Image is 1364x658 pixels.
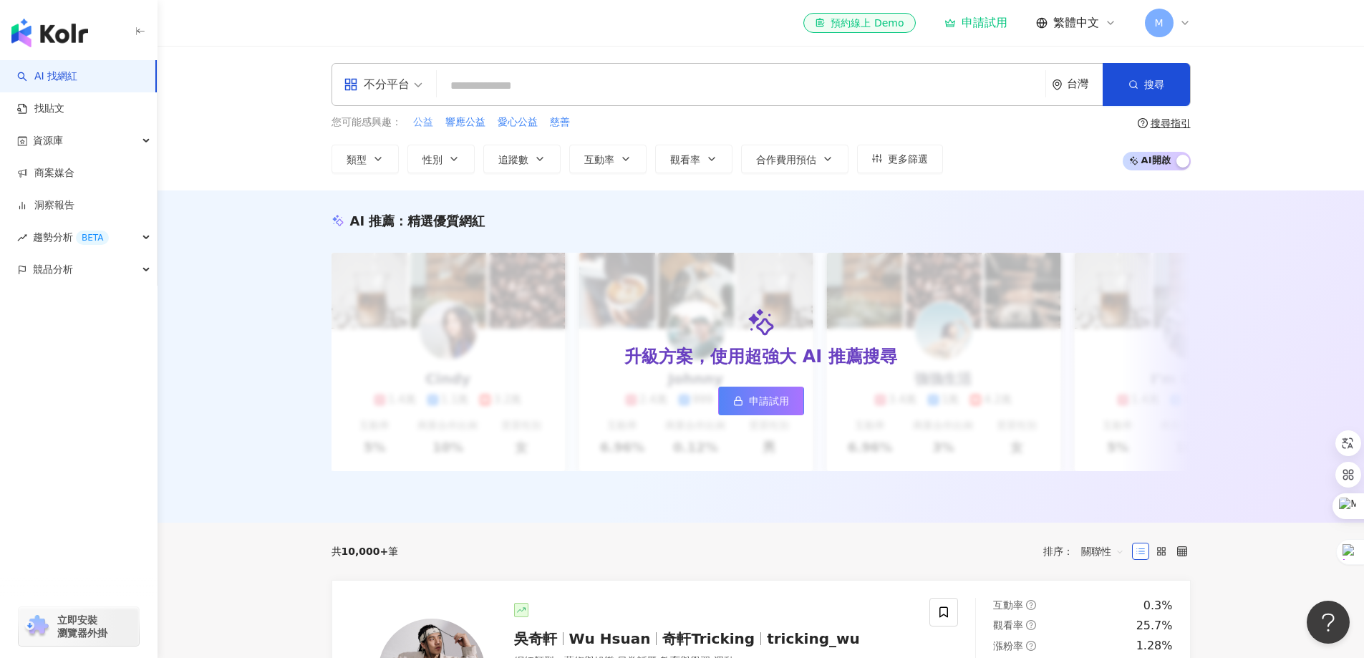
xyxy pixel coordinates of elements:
span: M [1154,15,1163,31]
span: 精選優質網紅 [407,213,485,228]
div: 0.3% [1143,598,1173,614]
span: 互動率 [584,154,614,165]
span: question-circle [1026,620,1036,630]
a: 找貼文 [17,102,64,116]
div: 台灣 [1067,78,1103,90]
span: 關聯性 [1081,540,1124,563]
button: 互動率 [569,145,647,173]
span: 追蹤數 [498,154,528,165]
div: 升級方案，使用超強大 AI 推薦搜尋 [624,345,896,369]
span: question-circle [1026,600,1036,610]
span: 競品分析 [33,253,73,286]
div: 排序： [1043,540,1132,563]
span: 愛心公益 [498,115,538,130]
span: 資源庫 [33,125,63,157]
span: 吳奇軒 [514,630,557,647]
a: 申請試用 [944,16,1007,30]
iframe: Help Scout Beacon - Open [1307,601,1350,644]
button: 響應公益 [445,115,486,130]
span: 慈善 [550,115,570,130]
span: 觀看率 [670,154,700,165]
a: chrome extension立即安裝 瀏覽器外掛 [19,607,139,646]
span: 搜尋 [1144,79,1164,90]
span: 互動率 [993,599,1023,611]
button: 慈善 [549,115,571,130]
button: 性別 [407,145,475,173]
span: question-circle [1026,641,1036,651]
button: 搜尋 [1103,63,1190,106]
div: BETA [76,231,109,245]
span: Wu Hsuan [569,630,651,647]
span: 10,000+ [342,546,389,557]
div: 預約線上 Demo [815,16,904,30]
span: 更多篩選 [888,153,928,165]
span: 合作費用預估 [756,154,816,165]
div: AI 推薦 ： [350,212,485,230]
span: 繁體中文 [1053,15,1099,31]
img: chrome extension [23,615,51,638]
a: searchAI 找網紅 [17,69,77,84]
button: 觀看率 [655,145,732,173]
span: 您可能感興趣： [332,115,402,130]
span: 性別 [422,154,442,165]
button: 追蹤數 [483,145,561,173]
button: 公益 [412,115,434,130]
span: 公益 [413,115,433,130]
button: 類型 [332,145,399,173]
span: 趨勢分析 [33,221,109,253]
div: 共 筆 [332,546,399,557]
div: 搜尋指引 [1151,117,1191,129]
span: 申請試用 [749,395,789,407]
span: 漲粉率 [993,640,1023,652]
button: 更多篩選 [857,145,943,173]
button: 愛心公益 [497,115,538,130]
span: 立即安裝 瀏覽器外掛 [57,614,107,639]
div: 25.7% [1136,618,1173,634]
span: question-circle [1138,118,1148,128]
span: tricking_wu [767,630,860,647]
span: 類型 [347,154,367,165]
a: 商案媒合 [17,166,74,180]
button: 合作費用預估 [741,145,848,173]
img: logo [11,19,88,47]
span: appstore [344,77,358,92]
span: 觀看率 [993,619,1023,631]
span: rise [17,233,27,243]
div: 不分平台 [344,73,410,96]
span: 奇軒Tricking [662,630,755,647]
span: environment [1052,79,1063,90]
a: 申請試用 [718,387,804,415]
div: 1.28% [1136,638,1173,654]
a: 預約線上 Demo [803,13,915,33]
a: 洞察報告 [17,198,74,213]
